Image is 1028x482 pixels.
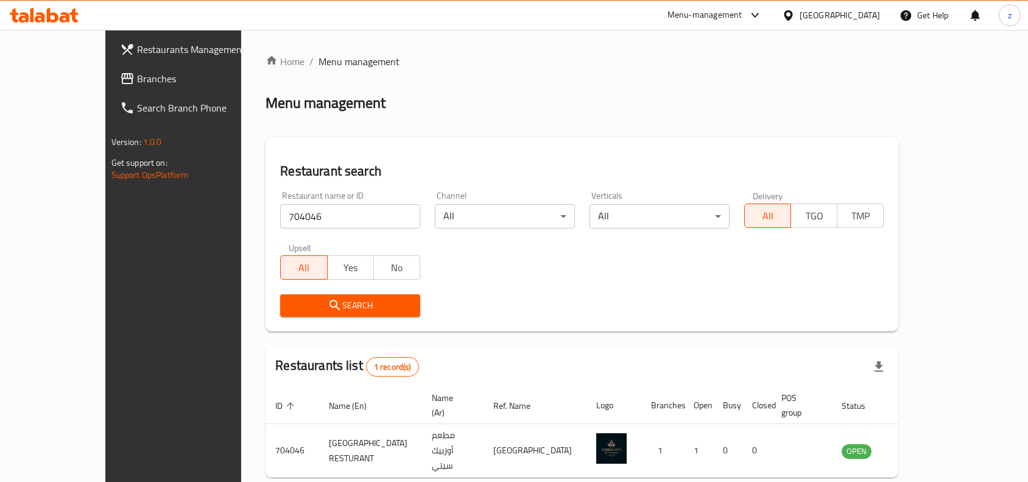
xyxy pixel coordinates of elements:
div: Menu-management [667,8,742,23]
span: 1 record(s) [367,361,418,373]
td: 1 [684,424,713,478]
th: Open [684,387,713,424]
span: TMP [842,207,879,225]
span: Branches [137,71,267,86]
th: Action [896,387,938,424]
a: Support.OpsPlatform [111,167,189,183]
div: All [435,204,575,229]
div: Total records count [366,357,419,377]
input: Search for restaurant name or ID.. [280,204,420,229]
table: enhanced table [266,387,938,478]
td: 0 [742,424,772,478]
span: Name (En) [329,399,382,413]
button: All [744,204,791,228]
span: Search Branch Phone [137,101,267,115]
span: z [1008,9,1012,22]
button: All [280,255,327,280]
td: 704046 [266,424,319,478]
th: Logo [586,387,641,424]
span: All [286,259,322,277]
label: Delivery [753,191,783,200]
th: Busy [713,387,742,424]
span: OPEN [842,444,871,458]
span: Version: [111,134,141,150]
button: Search [280,294,420,317]
h2: Restaurant search [280,162,884,180]
button: No [373,255,420,280]
th: Branches [641,387,684,424]
td: [GEOGRAPHIC_DATA] [484,424,586,478]
a: Search Branch Phone [110,93,277,122]
h2: Restaurants list [275,356,418,377]
span: Restaurants Management [137,42,267,57]
h2: Menu management [266,93,385,113]
span: TGO [796,207,833,225]
button: TGO [790,204,837,228]
li: / [309,54,314,69]
img: UZBEK CITY RESTURANT [596,433,627,464]
label: Upsell [289,243,311,252]
button: Yes [327,255,374,280]
a: Branches [110,64,277,93]
span: Yes [333,259,369,277]
div: [GEOGRAPHIC_DATA] [800,9,880,22]
div: Export file [864,352,893,381]
span: Ref. Name [493,399,546,413]
span: POS group [781,391,817,420]
span: Menu management [319,54,400,69]
td: 0 [713,424,742,478]
span: Search [290,298,410,313]
div: All [590,204,730,229]
span: All [750,207,786,225]
div: OPEN [842,444,871,459]
td: 1 [641,424,684,478]
a: Restaurants Management [110,35,277,64]
button: TMP [837,204,884,228]
span: Get support on: [111,155,167,171]
span: No [379,259,415,277]
td: مطعم أوزبيك سيتي [422,424,484,478]
th: Closed [742,387,772,424]
span: ID [275,399,298,413]
td: [GEOGRAPHIC_DATA] RESTURANT [319,424,422,478]
a: Home [266,54,305,69]
span: Name (Ar) [432,391,469,420]
span: 1.0.0 [143,134,162,150]
span: Status [842,399,881,413]
nav: breadcrumb [266,54,898,69]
